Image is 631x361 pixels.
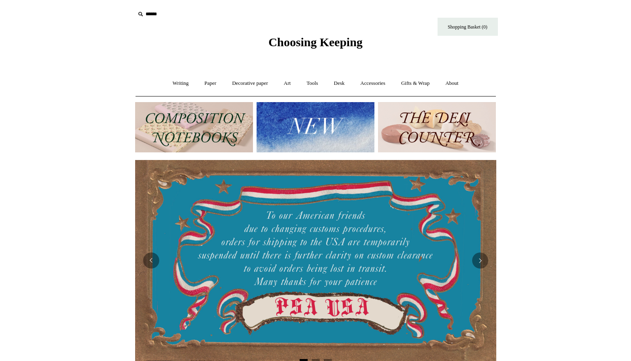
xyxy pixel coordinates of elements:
a: Accessories [353,73,393,94]
a: Shopping Basket (0) [438,18,498,36]
a: Choosing Keeping [268,42,362,47]
span: Choosing Keeping [268,35,362,49]
img: 202302 Composition ledgers.jpg__PID:69722ee6-fa44-49dd-a067-31375e5d54ec [135,102,253,152]
button: Page 2 [312,359,320,361]
a: Tools [299,73,325,94]
button: Next [472,252,488,269]
img: The Deli Counter [378,102,496,152]
button: Page 3 [324,359,332,361]
a: Art [277,73,298,94]
a: About [438,73,466,94]
img: USA PSA .jpg__PID:33428022-6587-48b7-8b57-d7eefc91f15a [135,160,496,361]
a: Writing [165,73,196,94]
button: Page 1 [300,359,308,361]
a: Gifts & Wrap [394,73,437,94]
a: Decorative paper [225,73,275,94]
a: Paper [197,73,224,94]
img: New.jpg__PID:f73bdf93-380a-4a35-bcfe-7823039498e1 [257,102,374,152]
a: Desk [327,73,352,94]
button: Previous [143,252,159,269]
